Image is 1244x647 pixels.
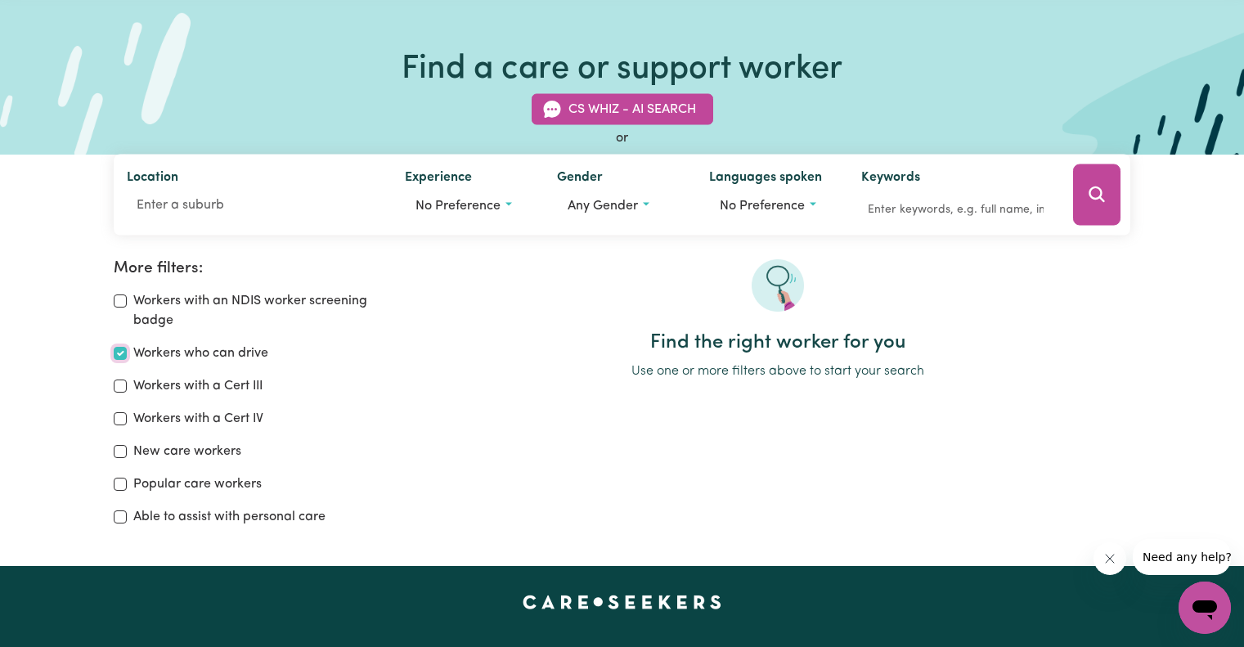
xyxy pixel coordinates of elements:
[133,474,262,494] label: Popular care workers
[133,409,263,429] label: Workers with a Cert IV
[133,376,263,396] label: Workers with a Cert III
[1094,542,1126,575] iframe: Close message
[861,168,920,191] label: Keywords
[133,442,241,461] label: New care workers
[861,197,1050,222] input: Enter keywords, e.g. full name, interests
[532,94,713,125] button: CS Whiz - AI Search
[127,191,379,220] input: Enter a suburb
[114,128,1131,148] div: or
[568,200,638,213] span: Any gender
[1179,582,1231,634] iframe: Button to launch messaging window
[402,50,842,89] h1: Find a care or support worker
[127,168,178,191] label: Location
[405,191,531,222] button: Worker experience options
[709,191,835,222] button: Worker language preferences
[523,595,721,609] a: Careseekers home page
[720,200,805,213] span: No preference
[424,331,1130,355] h2: Find the right worker for you
[133,507,326,527] label: Able to assist with personal care
[133,344,268,363] label: Workers who can drive
[557,168,603,191] label: Gender
[405,168,472,191] label: Experience
[424,362,1130,381] p: Use one or more filters above to start your search
[415,200,501,213] span: No preference
[114,259,405,278] h2: More filters:
[133,291,405,330] label: Workers with an NDIS worker screening badge
[1073,164,1120,226] button: Search
[709,168,822,191] label: Languages spoken
[1133,539,1231,575] iframe: Message from company
[10,11,99,25] span: Need any help?
[557,191,683,222] button: Worker gender preference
